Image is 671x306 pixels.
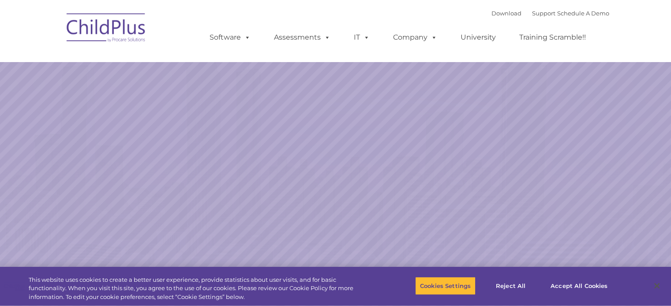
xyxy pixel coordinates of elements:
a: University [452,29,505,46]
button: Cookies Settings [415,277,476,295]
a: Learn More [456,199,568,229]
a: Download [491,10,521,17]
a: IT [345,29,379,46]
a: Software [201,29,259,46]
a: Support [532,10,555,17]
button: Accept All Cookies [546,277,612,295]
button: Close [647,276,667,295]
a: Company [384,29,446,46]
button: Reject All [483,277,538,295]
div: This website uses cookies to create a better user experience, provide statistics about user visit... [29,276,369,302]
font: | [491,10,609,17]
a: Training Scramble!! [510,29,595,46]
a: Assessments [265,29,339,46]
img: ChildPlus by Procare Solutions [62,7,150,51]
a: Schedule A Demo [557,10,609,17]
